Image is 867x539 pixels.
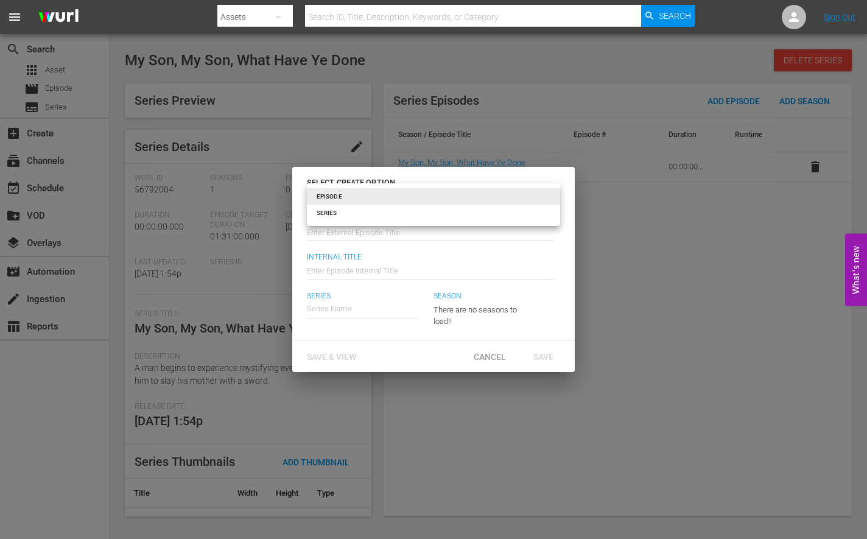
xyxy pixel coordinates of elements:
li: SERIES [307,205,560,221]
button: Open Feedback Widget [845,233,867,306]
span: Search [659,5,691,27]
span: menu [7,10,22,24]
li: EPISODE [307,188,560,205]
a: Sign Out [824,12,855,22]
img: ans4CAIJ8jUAAAAAAAAAAAAAAAAAAAAAAAAgQb4GAAAAAAAAAAAAAAAAAAAAAAAAJMjXAAAAAAAAAAAAAAAAAAAAAAAAgAT5G... [29,3,88,32]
